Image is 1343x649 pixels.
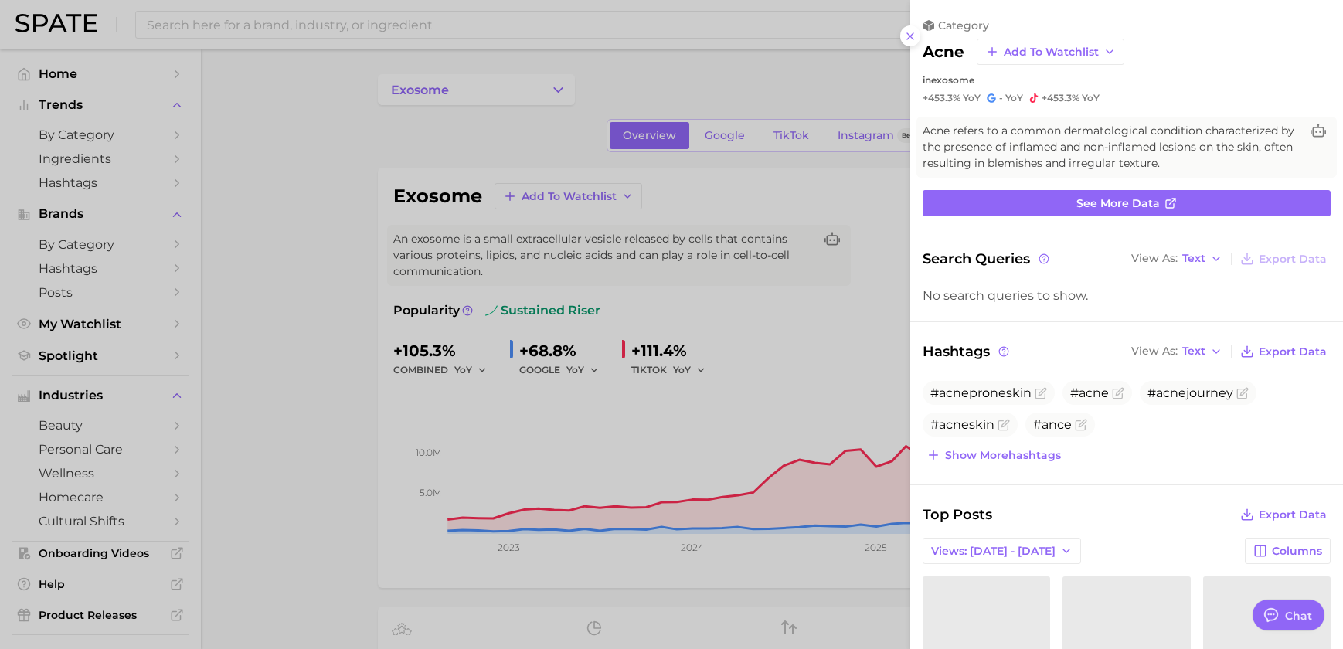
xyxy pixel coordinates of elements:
div: No search queries to show. [923,288,1331,303]
span: Text [1182,254,1205,263]
span: Export Data [1259,345,1327,358]
span: Show more hashtags [945,449,1061,462]
span: Views: [DATE] - [DATE] [931,545,1056,558]
span: category [938,19,989,32]
span: #ance [1033,417,1072,432]
button: Export Data [1236,341,1331,362]
button: Flag as miscategorized or irrelevant [1075,419,1087,431]
button: Views: [DATE] - [DATE] [923,538,1081,564]
span: Acne refers to a common dermatological condition characterized by the presence of inflamed and no... [923,123,1300,172]
button: Flag as miscategorized or irrelevant [1236,387,1249,399]
button: View AsText [1127,249,1226,269]
span: Top Posts [923,504,992,525]
button: Export Data [1236,504,1331,525]
button: View AsText [1127,341,1226,362]
span: Columns [1272,545,1322,558]
span: - [999,92,1003,104]
span: #acnejourney [1147,386,1233,400]
button: Flag as miscategorized or irrelevant [1112,387,1124,399]
span: Export Data [1259,508,1327,522]
span: YoY [963,92,981,104]
div: in [923,74,1331,86]
button: Flag as miscategorized or irrelevant [1035,387,1047,399]
span: See more data [1076,197,1160,210]
span: YoY [1005,92,1023,104]
span: +453.3% [923,92,960,104]
a: See more data [923,190,1331,216]
span: Hashtags [923,341,1011,362]
span: +453.3% [1042,92,1079,104]
span: #acneskin [930,417,994,432]
span: Search Queries [923,248,1052,270]
span: Add to Watchlist [1004,46,1099,59]
span: View As [1131,347,1178,355]
span: #acne [1070,386,1109,400]
button: Add to Watchlist [977,39,1124,65]
button: Flag as miscategorized or irrelevant [998,419,1010,431]
span: exosome [931,74,974,86]
h2: acne [923,42,964,61]
span: View As [1131,254,1178,263]
span: Export Data [1259,253,1327,266]
button: Columns [1245,538,1331,564]
span: YoY [1082,92,1100,104]
button: Show morehashtags [923,444,1065,466]
button: Export Data [1236,248,1331,270]
span: Text [1182,347,1205,355]
span: #acneproneskin [930,386,1032,400]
